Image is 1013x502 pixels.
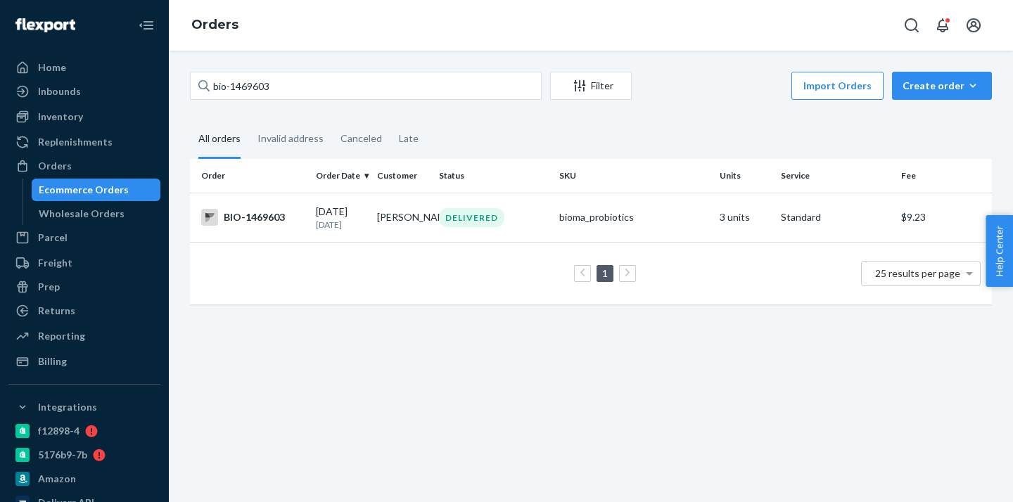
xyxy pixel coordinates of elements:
div: Replenishments [38,135,113,149]
div: Amazon [38,472,76,486]
span: 25 results per page [875,267,960,279]
a: Billing [8,350,160,373]
div: Inbounds [38,84,81,98]
button: Import Orders [791,72,884,100]
a: Wholesale Orders [32,202,161,225]
a: f12898-4 [8,420,160,442]
th: Fee [896,159,992,193]
div: Home [38,60,66,75]
button: Integrations [8,396,160,418]
div: Reporting [38,329,85,343]
a: Reporting [8,325,160,347]
th: Units [714,159,775,193]
button: Help Center [986,215,1013,287]
div: Wholesale Orders [39,207,125,221]
div: Invalid address [257,120,324,157]
th: Service [775,159,896,193]
button: Open account menu [960,11,988,39]
img: Flexport logo [15,18,75,32]
a: Ecommerce Orders [32,179,161,201]
a: Prep [8,276,160,298]
td: [PERSON_NAME] [371,193,433,242]
th: SKU [554,159,714,193]
a: Orders [8,155,160,177]
div: DELIVERED [439,208,504,227]
button: Create order [892,72,992,100]
div: Integrations [38,400,97,414]
div: Freight [38,256,72,270]
th: Status [433,159,554,193]
a: Amazon [8,468,160,490]
div: Create order [903,79,981,93]
div: 5176b9-7b [38,448,87,462]
div: Inventory [38,110,83,124]
div: Billing [38,354,67,368]
div: BIO-1469603 [201,209,305,226]
a: Returns [8,300,160,322]
div: Canceled [340,120,382,157]
button: Close Navigation [132,11,160,39]
div: Returns [38,304,75,318]
button: Open Search Box [898,11,926,39]
td: 3 units [714,193,775,242]
div: Ecommerce Orders [39,183,129,197]
div: Parcel [38,231,68,245]
div: Late [399,120,419,157]
a: Replenishments [8,131,160,153]
div: bioma_probiotics [559,210,708,224]
a: Home [8,56,160,79]
button: Filter [550,72,632,100]
button: Open notifications [929,11,957,39]
a: Parcel [8,226,160,249]
div: Customer [377,169,427,181]
div: Orders [38,159,72,173]
a: Inbounds [8,80,160,103]
a: Page 1 is your current page [599,267,611,279]
div: f12898-4 [38,424,79,438]
a: Freight [8,252,160,274]
div: Filter [551,79,631,93]
a: Inventory [8,105,160,128]
div: [DATE] [316,205,366,231]
div: Prep [38,280,60,294]
th: Order [190,159,310,193]
p: Standard [781,210,890,224]
p: [DATE] [316,219,366,231]
div: All orders [198,120,241,159]
input: Search orders [190,72,542,100]
th: Order Date [310,159,371,193]
ol: breadcrumbs [180,5,250,46]
td: $9.23 [896,193,992,242]
a: 5176b9-7b [8,444,160,466]
a: Orders [191,17,238,32]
